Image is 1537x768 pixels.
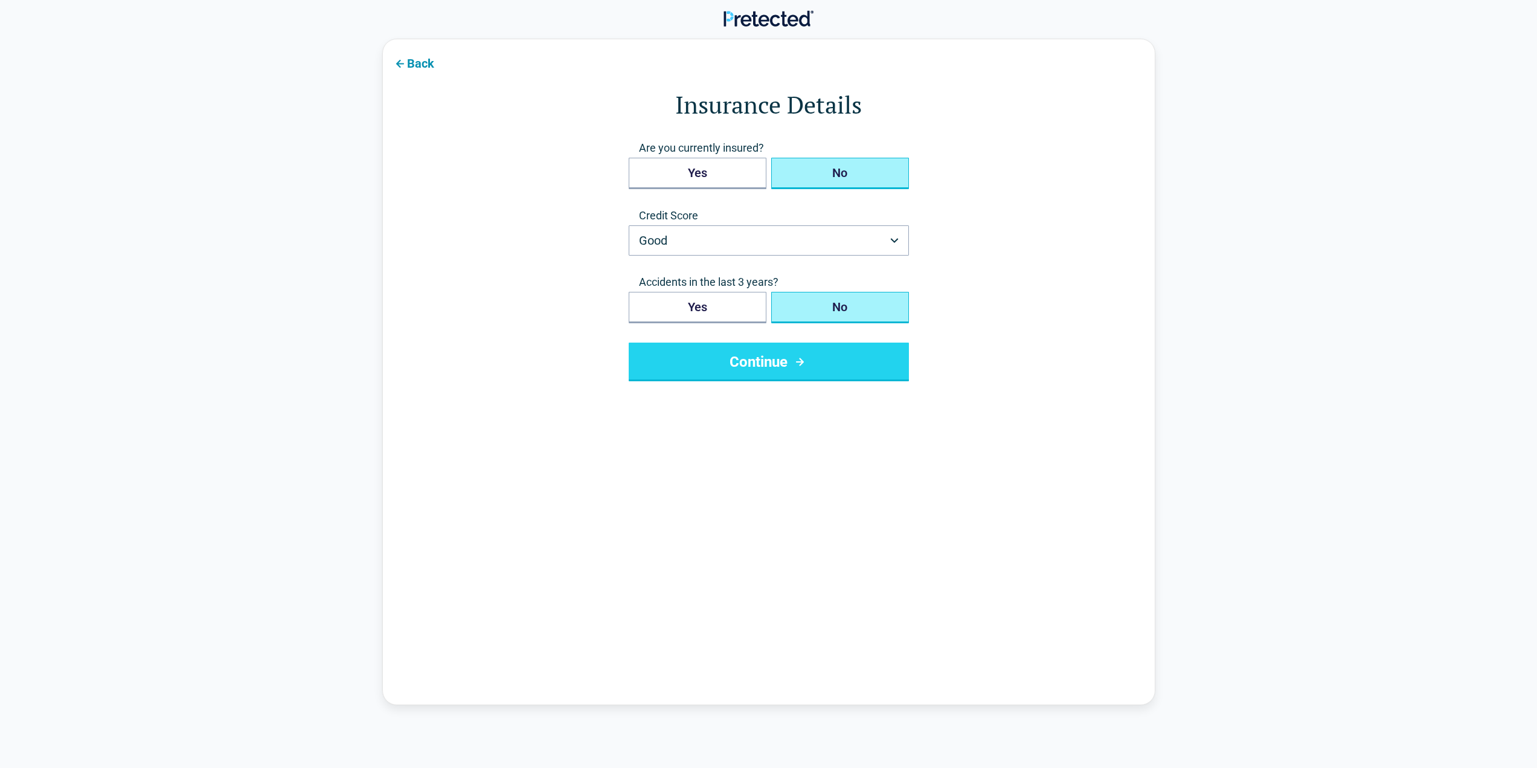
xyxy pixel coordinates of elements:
[431,88,1106,121] h1: Insurance Details
[629,292,766,323] button: Yes
[629,158,766,189] button: Yes
[383,49,444,76] button: Back
[629,208,909,223] label: Credit Score
[629,275,909,289] span: Accidents in the last 3 years?
[771,158,909,189] button: No
[629,343,909,381] button: Continue
[771,292,909,323] button: No
[629,141,909,155] span: Are you currently insured?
